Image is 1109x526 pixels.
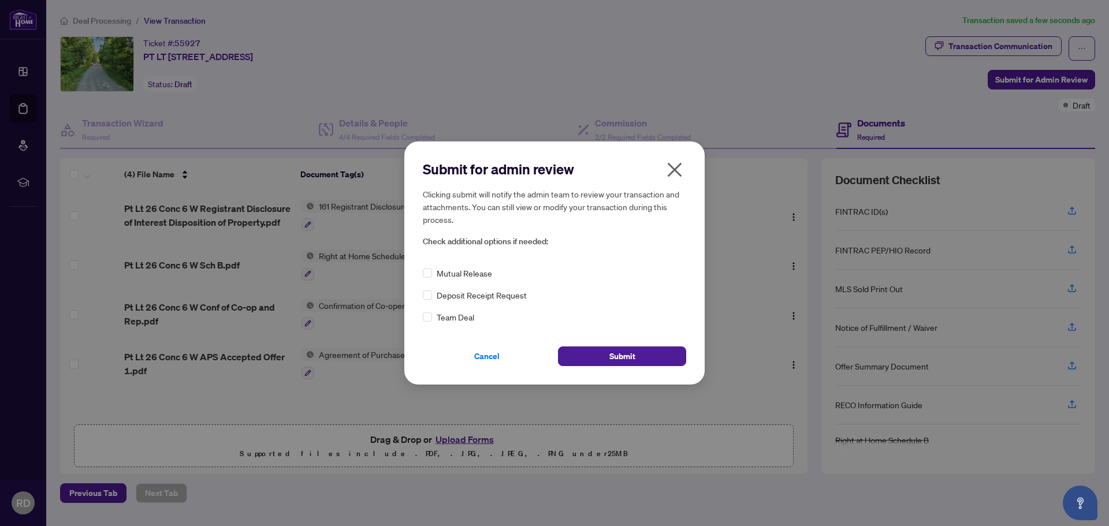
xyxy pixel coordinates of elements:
span: Deposit Receipt Request [437,289,527,301]
button: Open asap [1063,486,1097,520]
span: close [665,161,684,179]
h5: Clicking submit will notify the admin team to review your transaction and attachments. You can st... [423,188,686,226]
button: Submit [558,346,686,366]
span: Check additional options if needed: [423,235,686,248]
span: Cancel [474,347,500,365]
span: Submit [609,347,635,365]
span: Mutual Release [437,267,492,279]
span: Team Deal [437,311,474,323]
h2: Submit for admin review [423,160,686,178]
button: Cancel [423,346,551,366]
